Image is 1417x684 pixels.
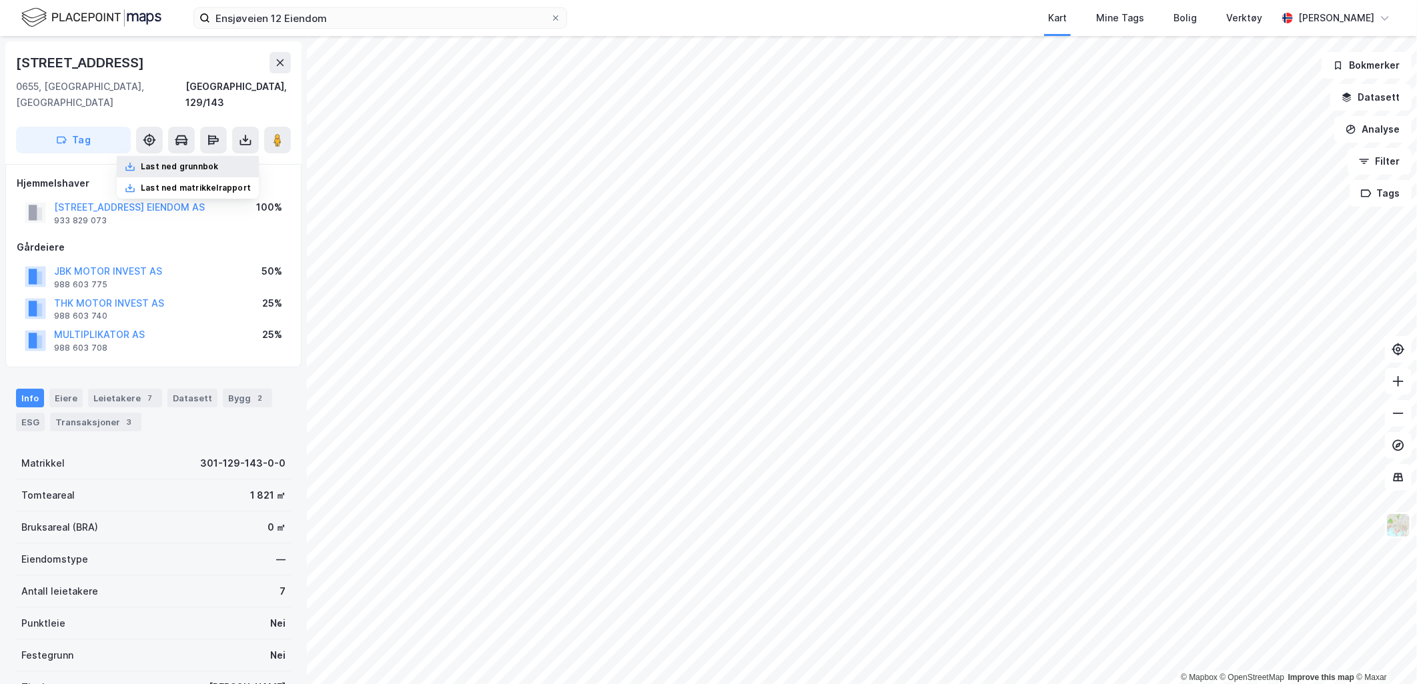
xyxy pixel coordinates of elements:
div: Datasett [167,389,217,407]
img: Z [1386,513,1411,538]
a: Mapbox [1181,673,1218,682]
div: Kart [1048,10,1067,26]
div: Bolig [1173,10,1197,26]
div: 0655, [GEOGRAPHIC_DATA], [GEOGRAPHIC_DATA] [16,79,185,111]
a: OpenStreetMap [1220,673,1285,682]
div: 988 603 740 [54,311,107,321]
button: Tag [16,127,131,153]
div: 7 [143,391,157,405]
div: Festegrunn [21,647,73,663]
div: 25% [262,295,282,311]
div: 0 ㎡ [268,519,286,535]
div: Tomteareal [21,487,75,503]
div: [PERSON_NAME] [1298,10,1374,26]
div: 50% [262,263,282,279]
div: 7 [280,583,286,599]
button: Analyse [1334,116,1412,143]
div: Matrikkel [21,455,65,471]
div: 988 603 708 [54,343,107,353]
div: Mine Tags [1096,10,1144,26]
div: Verktøy [1226,10,1262,26]
div: [GEOGRAPHIC_DATA], 129/143 [185,79,291,111]
div: 933 829 073 [54,215,107,226]
div: 1 821 ㎡ [250,487,286,503]
div: Transaksjoner [50,413,141,431]
div: 3 [123,415,136,429]
div: [STREET_ADDRESS] [16,52,147,73]
div: Last ned matrikkelrapport [141,183,251,193]
img: logo.f888ab2527a4732fd821a326f86c7f29.svg [21,6,161,29]
div: Bruksareal (BRA) [21,519,98,535]
div: 2 [254,391,267,405]
div: Antall leietakere [21,583,98,599]
div: 25% [262,327,282,343]
div: Nei [270,647,286,663]
div: 100% [256,199,282,215]
button: Datasett [1330,84,1412,111]
button: Filter [1348,148,1412,175]
div: — [276,551,286,567]
div: 301-129-143-0-0 [200,455,286,471]
div: Punktleie [21,615,65,631]
input: Søk på adresse, matrikkel, gårdeiere, leietakere eller personer [210,8,550,28]
button: Tags [1350,180,1412,207]
div: Info [16,389,44,407]
div: Eiendomstype [21,551,88,567]
div: Bygg [223,389,272,407]
div: Hjemmelshaver [17,175,290,191]
div: Last ned grunnbok [141,161,218,172]
div: Leietakere [88,389,162,407]
iframe: Chat Widget [1350,620,1417,684]
div: 988 603 775 [54,279,107,290]
div: ESG [16,413,45,431]
a: Improve this map [1288,673,1354,682]
div: Eiere [49,389,83,407]
div: Nei [270,615,286,631]
div: Gårdeiere [17,239,290,255]
button: Bokmerker [1322,52,1412,79]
